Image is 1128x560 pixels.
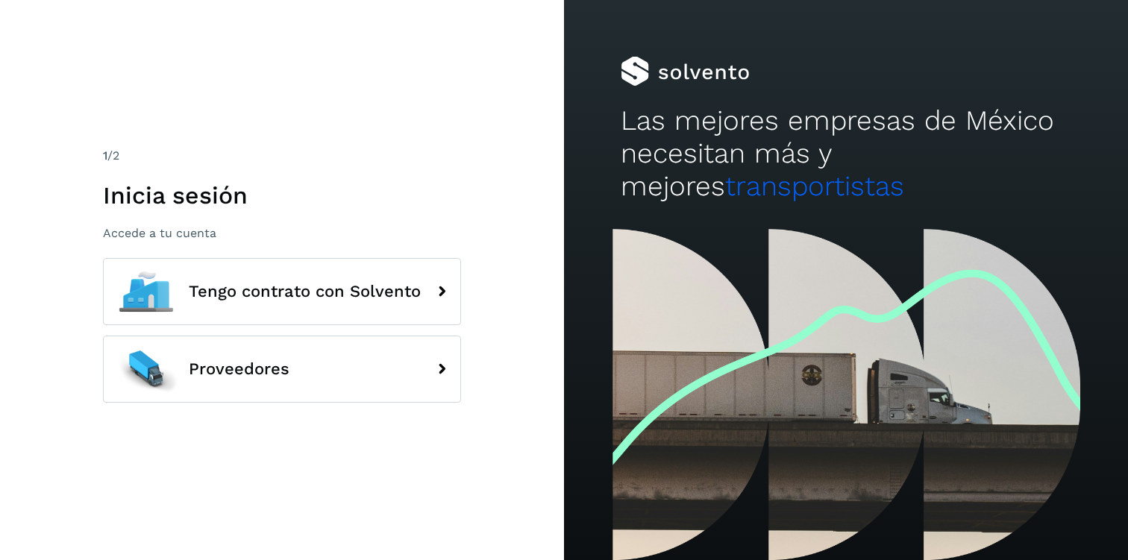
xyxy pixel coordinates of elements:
[103,336,461,403] button: Proveedores
[103,181,461,210] h1: Inicia sesión
[725,170,904,202] span: transportistas
[621,104,1072,204] h2: Las mejores empresas de México necesitan más y mejores
[189,283,421,301] span: Tengo contrato con Solvento
[103,147,461,165] div: /2
[103,226,461,240] p: Accede a tu cuenta
[103,258,461,325] button: Tengo contrato con Solvento
[189,360,289,378] span: Proveedores
[103,148,107,163] span: 1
